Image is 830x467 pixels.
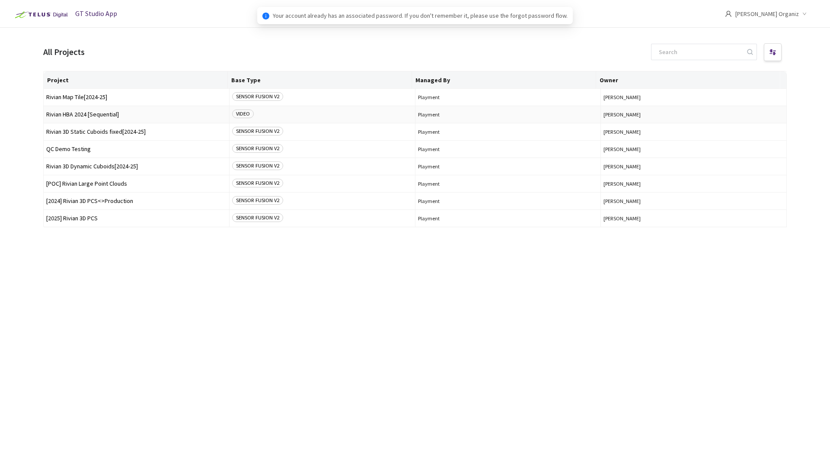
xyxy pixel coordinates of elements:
span: Playment [418,215,598,222]
span: SENSOR FUSION V2 [232,127,283,135]
th: Base Type [228,71,412,89]
span: [PERSON_NAME] [603,146,784,152]
th: Owner [596,71,780,89]
span: [2024] Rivian 3D PCS<>Production [46,198,227,204]
span: SENSOR FUSION V2 [232,92,283,101]
span: [PERSON_NAME] [603,198,784,204]
span: [PERSON_NAME] [603,129,784,135]
span: Playment [418,198,598,204]
span: QC Demo Testing [46,146,227,152]
span: info-circle [262,13,269,19]
span: down [802,12,807,16]
span: Rivian 3D Dynamic Cuboids[2024-25] [46,163,227,170]
input: Search [654,44,746,60]
span: Playment [418,111,598,118]
th: Managed By [412,71,596,89]
span: [PERSON_NAME] [603,215,784,222]
span: Rivian Map Tile[2024-25] [46,94,227,100]
span: Rivian HBA 2024 [Sequential] [46,111,227,118]
span: Playment [418,94,598,100]
span: SENSOR FUSION V2 [232,144,283,153]
span: [POC] Rivian Large Point Clouds [46,180,227,187]
img: Telus [10,8,70,22]
span: Your account already has an associated password. If you don't remember it, please use the forgot ... [273,11,568,20]
span: SENSOR FUSION V2 [232,213,283,222]
span: Playment [418,129,598,135]
span: Playment [418,180,598,187]
span: Rivian 3D Static Cuboids fixed[2024-25] [46,129,227,135]
span: [PERSON_NAME] [603,111,784,118]
div: All Projects [43,46,85,58]
span: user [725,10,732,17]
span: [2025] Rivian 3D PCS [46,215,227,222]
span: [PERSON_NAME] [603,94,784,100]
span: [PERSON_NAME] [603,180,784,187]
span: SENSOR FUSION V2 [232,196,283,205]
th: Project [44,71,228,89]
span: Playment [418,163,598,170]
span: VIDEO [232,110,254,118]
span: Playment [418,146,598,152]
span: SENSOR FUSION V2 [232,161,283,170]
span: GT Studio App [75,9,117,18]
span: SENSOR FUSION V2 [232,179,283,187]
span: [PERSON_NAME] [603,163,784,170]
